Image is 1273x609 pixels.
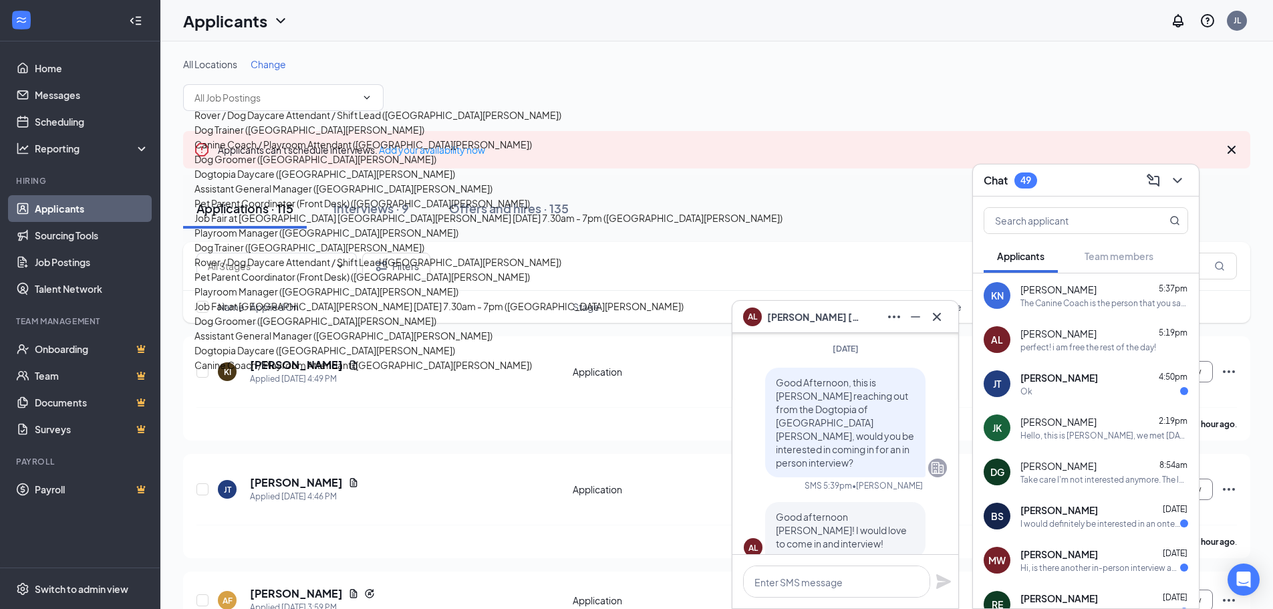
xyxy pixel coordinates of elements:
[573,365,746,378] div: Application
[1163,592,1187,602] span: [DATE]
[16,316,146,327] div: Team Management
[990,465,1004,479] div: DG
[16,456,146,467] div: Payroll
[35,195,149,222] a: Applicants
[1221,592,1237,608] svg: Ellipses
[936,574,952,590] svg: Plane
[1020,371,1098,384] span: [PERSON_NAME]
[991,289,1004,302] div: KN
[374,258,390,274] svg: Filter
[1020,430,1188,441] div: Hello, this is [PERSON_NAME], we met [DATE] at [GEOGRAPHIC_DATA] [GEOGRAPHIC_DATA][PERSON_NAME]. ...
[1159,328,1187,338] span: 5:19pm
[1020,503,1098,517] span: [PERSON_NAME]
[196,200,293,217] div: Applications · 115
[886,309,902,325] svg: Ellipses
[250,372,359,386] div: Applied [DATE] 4:49 PM
[573,483,746,496] div: Application
[35,476,149,503] a: PayrollCrown
[16,142,29,155] svg: Analysis
[348,360,359,370] svg: Document
[35,108,149,135] a: Scheduling
[250,586,343,601] h5: [PERSON_NAME]
[364,588,375,599] svg: Reapply
[1221,481,1237,497] svg: Ellipses
[905,306,926,328] button: Minimize
[992,421,1002,435] div: JK
[1020,297,1188,309] div: The Canine Coach is the person that you saw tending the playroom during the interview. They're th...
[767,310,861,324] span: [PERSON_NAME] [PERSON_NAME]
[1020,415,1097,429] span: [PERSON_NAME]
[194,142,210,158] svg: Error
[16,582,29,596] svg: Settings
[16,175,146,187] div: Hiring
[926,306,948,328] button: Cross
[993,377,1001,390] div: JT
[991,333,1003,346] div: AL
[449,200,569,217] div: Offers and hires · 135
[35,362,149,389] a: TeamCrown
[224,366,231,378] div: KI
[218,300,299,314] span: Name · Applied On
[1020,174,1031,186] div: 49
[991,509,1004,523] div: BS
[35,55,149,82] a: Home
[1170,13,1186,29] svg: Notifications
[1020,547,1098,561] span: [PERSON_NAME]
[1020,386,1032,397] div: Ok
[1085,250,1153,262] span: Team members
[573,594,746,607] div: Application
[883,306,905,328] button: Ellipses
[1221,364,1237,380] svg: Ellipses
[35,336,149,362] a: OnboardingCrown
[1020,283,1097,296] span: [PERSON_NAME]
[273,13,289,29] svg: ChevronDown
[1145,172,1161,189] svg: ComposeMessage
[35,582,128,596] div: Switch to admin view
[1020,327,1097,340] span: [PERSON_NAME]
[379,144,485,156] a: Add your availability now
[218,144,485,156] span: Applicants can't schedule interviews.
[833,344,859,354] span: [DATE]
[129,14,142,27] svg: Collapse
[805,480,852,491] div: SMS 5:39pm
[1190,419,1235,429] b: an hour ago
[1020,562,1180,574] div: Hi, is there another in-person interview available?
[984,208,1143,233] input: Search applicant
[1190,537,1235,547] b: an hour ago
[988,554,1006,567] div: MW
[1159,283,1187,293] span: 5:37pm
[35,82,149,108] a: Messages
[1159,460,1187,470] span: 8:54am
[250,358,343,372] h5: [PERSON_NAME]
[997,250,1044,262] span: Applicants
[35,142,150,155] div: Reporting
[1020,518,1180,529] div: I would definitely be interested in an onterview
[1224,142,1240,158] svg: Cross
[1169,172,1185,189] svg: ChevronDown
[1163,548,1187,558] span: [DATE]
[35,222,149,249] a: Sourcing Tools
[250,490,359,503] div: Applied [DATE] 4:46 PM
[573,300,599,314] span: Stage
[1159,372,1187,382] span: 4:50pm
[183,58,237,70] span: All Locations
[1143,170,1164,191] button: ComposeMessage
[1234,15,1241,26] div: JL
[776,511,907,550] span: Good afternoon [PERSON_NAME]! I would love to come in and interview!
[35,249,149,275] a: Job Postings
[1199,13,1216,29] svg: QuestionInfo
[930,460,946,476] svg: Company
[907,309,924,325] svg: Minimize
[1020,342,1156,353] div: perfect! i am free the rest of the day!
[335,261,345,271] svg: ChevronDown
[1163,504,1187,514] span: [DATE]
[348,477,359,488] svg: Document
[224,484,231,495] div: JT
[15,13,28,27] svg: WorkstreamLogo
[1020,459,1097,473] span: [PERSON_NAME]
[35,389,149,416] a: DocumentsCrown
[35,275,149,302] a: Talent Network
[1159,416,1187,426] span: 2:19pm
[251,58,286,70] span: Change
